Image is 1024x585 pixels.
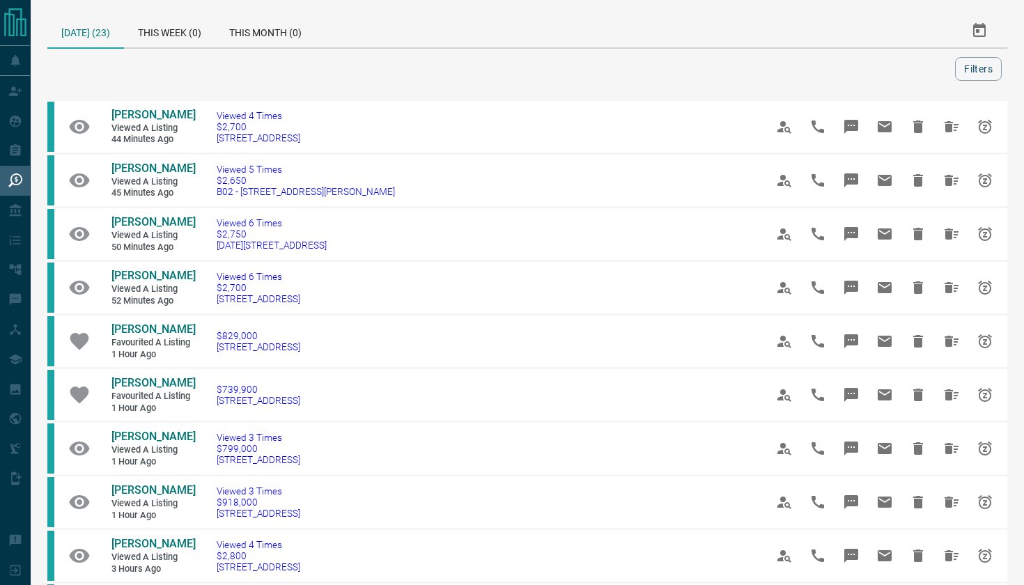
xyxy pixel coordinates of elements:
[217,217,327,228] span: Viewed 6 Times
[801,432,835,465] span: Call
[47,531,54,581] div: condos.ca
[963,14,996,47] button: Select Date Range
[901,378,935,412] span: Hide
[111,483,196,497] span: [PERSON_NAME]
[217,164,395,175] span: Viewed 5 Times
[111,187,195,199] span: 45 minutes ago
[111,108,196,121] span: [PERSON_NAME]
[217,443,300,454] span: $799,000
[217,175,395,186] span: $2,650
[124,14,215,47] div: This Week (0)
[111,510,195,522] span: 1 hour ago
[47,155,54,205] div: condos.ca
[835,217,868,251] span: Message
[111,242,195,253] span: 50 minutes ago
[768,164,801,197] span: View Profile
[111,215,195,230] a: [PERSON_NAME]
[47,14,124,49] div: [DATE] (23)
[111,456,195,468] span: 1 hour ago
[47,477,54,527] div: condos.ca
[111,430,195,444] a: [PERSON_NAME]
[47,370,54,420] div: condos.ca
[868,378,901,412] span: Email
[217,508,300,519] span: [STREET_ADDRESS]
[111,483,195,498] a: [PERSON_NAME]
[868,110,901,143] span: Email
[111,563,195,575] span: 3 hours ago
[801,217,835,251] span: Call
[968,485,1002,519] span: Snooze
[111,230,195,242] span: Viewed a Listing
[217,550,300,561] span: $2,800
[47,263,54,313] div: condos.ca
[111,391,195,403] span: Favourited a Listing
[935,110,968,143] span: Hide All from Aisha Aliyu
[868,432,901,465] span: Email
[835,271,868,304] span: Message
[901,110,935,143] span: Hide
[217,432,300,465] a: Viewed 3 Times$799,000[STREET_ADDRESS]
[901,164,935,197] span: Hide
[111,283,195,295] span: Viewed a Listing
[217,228,327,240] span: $2,750
[217,282,300,293] span: $2,700
[801,271,835,304] span: Call
[217,110,300,143] a: Viewed 4 Times$2,700[STREET_ADDRESS]
[111,322,195,337] a: [PERSON_NAME]
[217,132,300,143] span: [STREET_ADDRESS]
[935,539,968,572] span: Hide All from Aisha Aliyu
[111,162,195,176] a: [PERSON_NAME]
[111,430,196,443] span: [PERSON_NAME]
[217,485,300,497] span: Viewed 3 Times
[111,162,196,175] span: [PERSON_NAME]
[217,271,300,282] span: Viewed 6 Times
[217,121,300,132] span: $2,700
[217,432,300,443] span: Viewed 3 Times
[901,271,935,304] span: Hide
[835,325,868,358] span: Message
[768,325,801,358] span: View Profile
[217,341,300,352] span: [STREET_ADDRESS]
[835,432,868,465] span: Message
[111,269,195,283] a: [PERSON_NAME]
[217,485,300,519] a: Viewed 3 Times$918,000[STREET_ADDRESS]
[801,378,835,412] span: Call
[968,271,1002,304] span: Snooze
[217,240,327,251] span: [DATE][STREET_ADDRESS]
[901,485,935,519] span: Hide
[217,330,300,341] span: $829,000
[801,485,835,519] span: Call
[968,217,1002,251] span: Snooze
[768,110,801,143] span: View Profile
[968,378,1002,412] span: Snooze
[868,271,901,304] span: Email
[868,164,901,197] span: Email
[955,57,1002,81] button: Filters
[935,378,968,412] span: Hide All from Sandra Morales
[47,102,54,152] div: condos.ca
[47,209,54,259] div: condos.ca
[801,539,835,572] span: Call
[217,186,395,197] span: B02 - [STREET_ADDRESS][PERSON_NAME]
[111,123,195,134] span: Viewed a Listing
[215,14,316,47] div: This Month (0)
[111,322,196,336] span: [PERSON_NAME]
[968,164,1002,197] span: Snooze
[217,561,300,572] span: [STREET_ADDRESS]
[47,316,54,366] div: condos.ca
[768,271,801,304] span: View Profile
[217,539,300,572] a: Viewed 4 Times$2,800[STREET_ADDRESS]
[801,110,835,143] span: Call
[835,539,868,572] span: Message
[111,552,195,563] span: Viewed a Listing
[768,485,801,519] span: View Profile
[111,215,196,228] span: [PERSON_NAME]
[111,403,195,414] span: 1 hour ago
[935,325,968,358] span: Hide All from Sandra Morales
[968,539,1002,572] span: Snooze
[217,384,300,395] span: $739,900
[111,176,195,188] span: Viewed a Listing
[111,108,195,123] a: [PERSON_NAME]
[868,539,901,572] span: Email
[768,217,801,251] span: View Profile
